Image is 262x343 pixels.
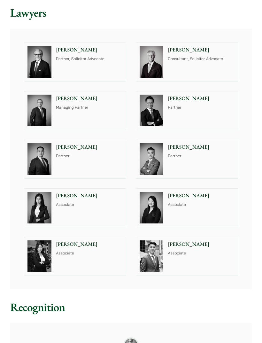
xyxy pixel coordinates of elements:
[136,43,238,82] a: [PERSON_NAME] Consultant, Solicitor Advocate
[136,237,238,276] a: [PERSON_NAME] Associate
[168,46,234,54] p: [PERSON_NAME]
[136,91,238,130] a: [PERSON_NAME] Partner
[56,144,122,151] p: [PERSON_NAME]
[168,57,234,63] p: Consultant, Solicitor Advocate
[168,154,234,160] p: Partner
[168,105,234,111] p: Partner
[136,189,238,228] a: [PERSON_NAME] Associate
[27,192,51,224] img: Florence Yan photo
[24,43,126,82] a: [PERSON_NAME] Partner, Solicitor Advocate
[24,237,126,276] a: Joanne Lam photo [PERSON_NAME] Associate
[56,192,122,200] p: [PERSON_NAME]
[56,251,122,257] p: Associate
[168,95,234,103] p: [PERSON_NAME]
[56,241,122,248] p: [PERSON_NAME]
[168,192,234,200] p: [PERSON_NAME]
[56,46,122,54] p: [PERSON_NAME]
[24,91,126,130] a: [PERSON_NAME] Managing Partner
[24,140,126,179] a: [PERSON_NAME] Partner
[168,241,234,248] p: [PERSON_NAME]
[56,154,122,160] p: Partner
[27,241,51,272] img: Joanne Lam photo
[56,202,122,208] p: Associate
[24,189,126,228] a: Florence Yan photo [PERSON_NAME] Associate
[168,144,234,151] p: [PERSON_NAME]
[10,6,252,20] h2: Lawyers
[56,95,122,103] p: [PERSON_NAME]
[10,301,252,315] h2: Recognition
[56,105,122,111] p: Managing Partner
[168,251,234,257] p: Associate
[56,57,122,63] p: Partner, Solicitor Advocate
[168,202,234,208] p: Associate
[136,140,238,179] a: [PERSON_NAME] Partner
